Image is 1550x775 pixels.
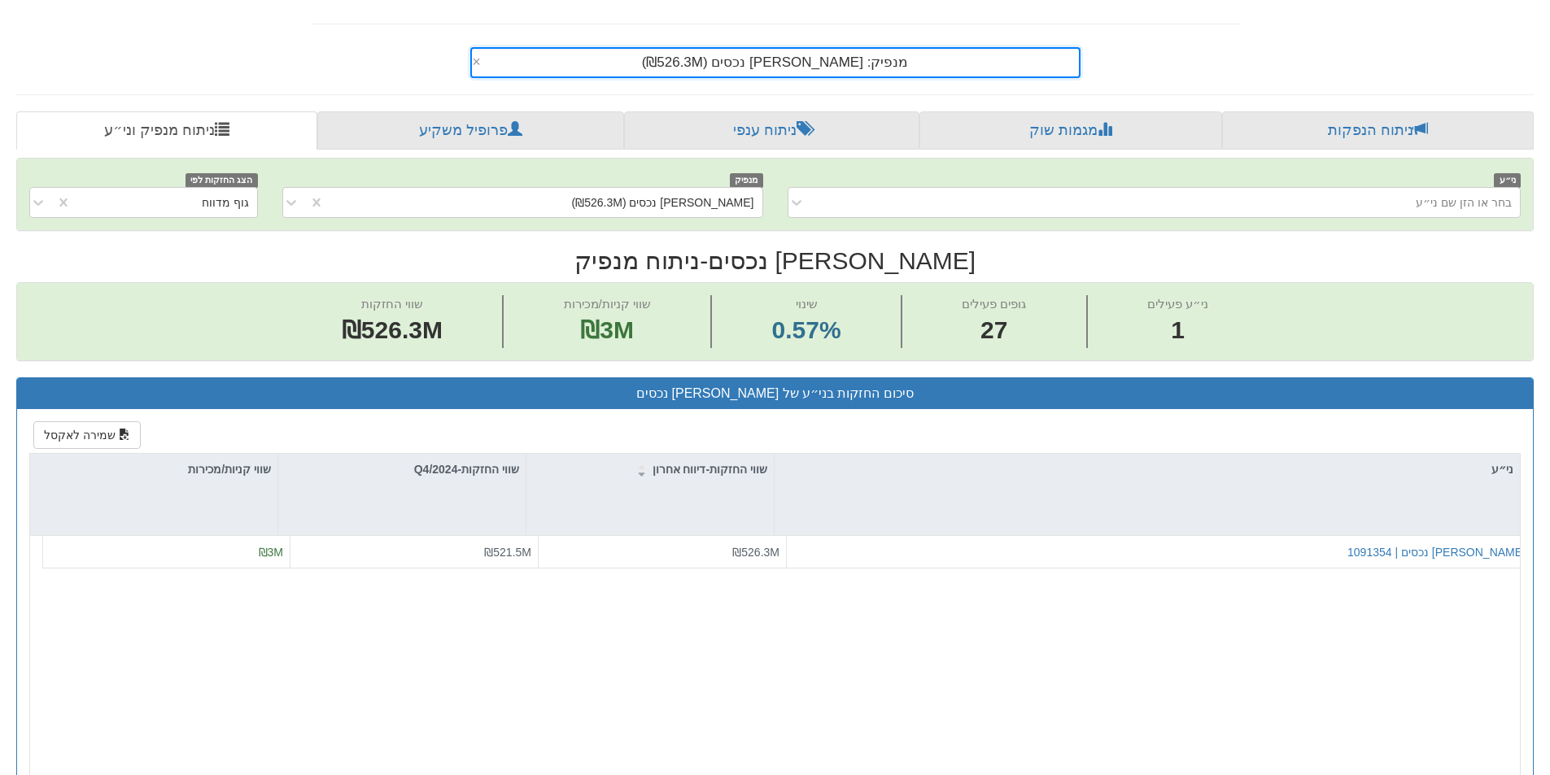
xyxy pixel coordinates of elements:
[962,297,1026,311] span: גופים פעילים
[624,111,919,150] a: ניתוח ענפי
[1147,297,1208,311] span: ני״ע פעילים
[33,421,141,449] button: שמירה לאקסל
[1147,313,1208,348] span: 1
[278,454,526,485] div: שווי החזקות-Q4/2024
[919,111,1221,150] a: מגמות שוק
[342,316,443,343] span: ₪526.3M
[796,297,818,311] span: שינוי
[186,173,257,187] span: הצג החזקות לפי
[642,54,909,70] span: מנפיק: ‏[PERSON_NAME] נכסים ‎(₪526.3M)‎
[732,546,779,559] span: ₪526.3M
[16,247,1534,274] h2: [PERSON_NAME] נכסים - ניתוח מנפיק
[730,173,763,187] span: מנפיק
[772,313,841,348] span: 0.57%
[259,546,283,559] span: ₪3M
[580,316,634,343] span: ₪3M
[16,111,317,150] a: ניתוח מנפיק וני״ע
[564,297,651,311] span: שווי קניות/מכירות
[1416,194,1512,211] div: בחר או הזן שם ני״ע
[472,54,481,69] span: ×
[962,313,1026,348] span: 27
[526,454,774,485] div: שווי החזקות-דיווח אחרון
[317,111,623,150] a: פרופיל משקיע
[572,194,754,211] div: [PERSON_NAME] נכסים (₪526.3M)
[29,386,1521,401] h3: סיכום החזקות בני״ע של [PERSON_NAME] נכסים
[472,49,486,76] span: Clear value
[30,454,277,485] div: שווי קניות/מכירות
[1222,111,1534,150] a: ניתוח הנפקות
[202,194,249,211] div: גוף מדווח
[484,546,531,559] span: ₪521.5M
[361,297,423,311] span: שווי החזקות
[775,454,1520,485] div: ני״ע
[1494,173,1521,187] span: ני״ע
[1347,544,1526,560] button: [PERSON_NAME] נכסים | 1091354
